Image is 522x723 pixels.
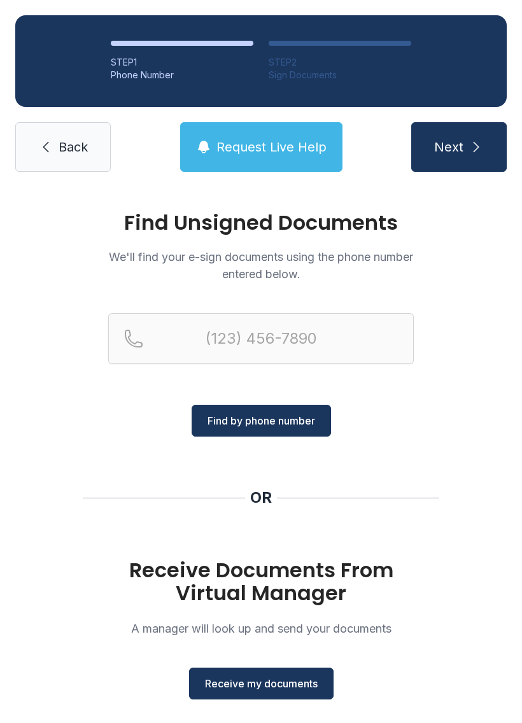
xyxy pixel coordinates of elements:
[59,138,88,156] span: Back
[108,559,414,605] h1: Receive Documents From Virtual Manager
[108,213,414,233] h1: Find Unsigned Documents
[108,313,414,364] input: Reservation phone number
[250,488,272,508] div: OR
[108,248,414,283] p: We'll find your e-sign documents using the phone number entered below.
[269,69,411,81] div: Sign Documents
[108,620,414,637] p: A manager will look up and send your documents
[434,138,463,156] span: Next
[216,138,327,156] span: Request Live Help
[205,676,318,691] span: Receive my documents
[111,69,253,81] div: Phone Number
[269,56,411,69] div: STEP 2
[208,413,315,428] span: Find by phone number
[111,56,253,69] div: STEP 1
